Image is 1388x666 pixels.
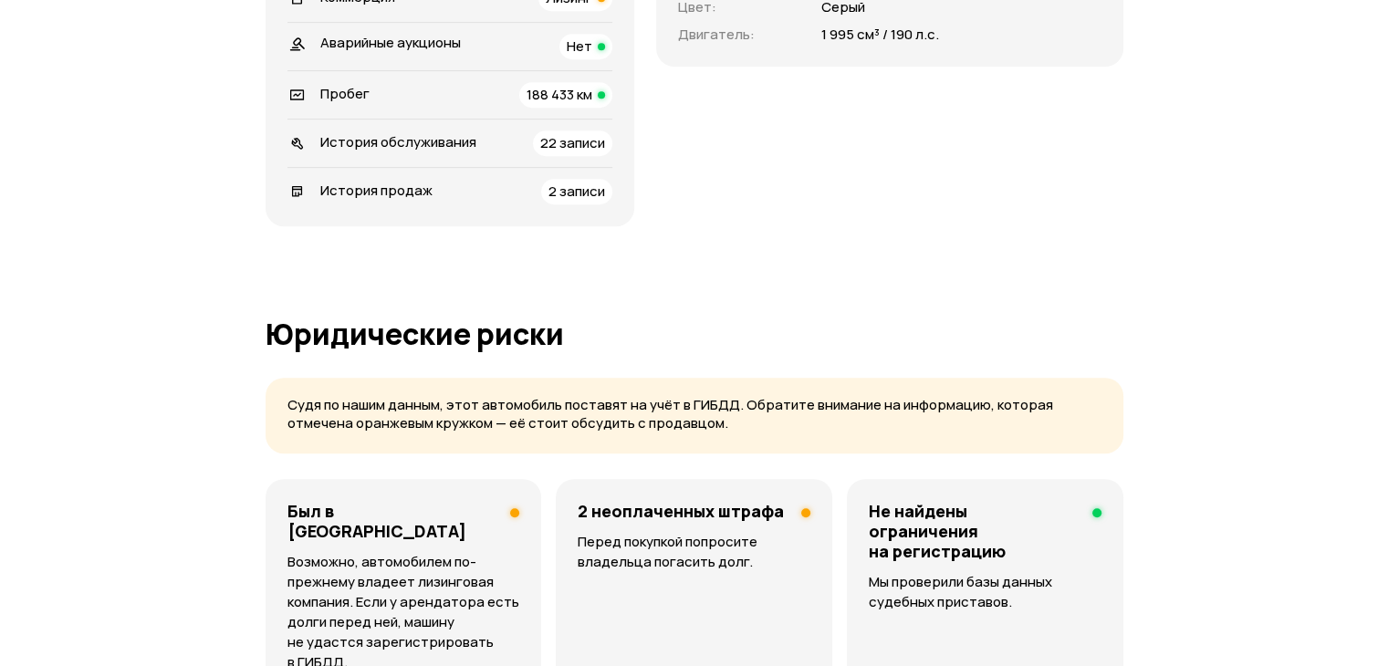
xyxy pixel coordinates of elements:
[287,396,1101,433] p: Судя по нашим данным, этот автомобиль поставят на учёт в ГИБДД. Обратите внимание на информацию, ...
[320,181,433,200] span: История продаж
[821,25,939,45] p: 1 995 см³ / 190 л.с.
[320,84,370,103] span: Пробег
[678,25,799,45] p: Двигатель :
[578,501,784,521] h4: 2 неоплаченных штрафа
[869,501,1078,561] h4: Не найдены ограничения на регистрацию
[540,133,605,152] span: 22 записи
[527,85,592,104] span: 188 433 км
[266,317,1123,350] h1: Юридические риски
[567,36,592,56] span: Нет
[869,572,1101,612] p: Мы проверили базы данных судебных приставов.
[548,182,605,201] span: 2 записи
[578,532,810,572] p: Перед покупкой попросите владельца погасить долг.
[320,132,476,151] span: История обслуживания
[320,33,461,52] span: Аварийные аукционы
[287,501,496,541] h4: Был в [GEOGRAPHIC_DATA]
